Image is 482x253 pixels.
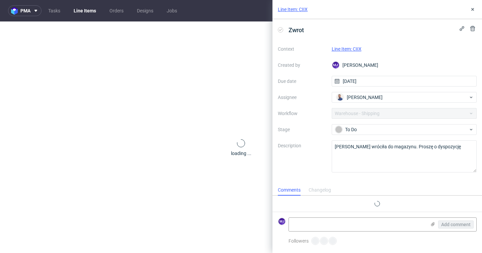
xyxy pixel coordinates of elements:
[309,185,331,196] div: Changelog
[278,61,326,69] label: Created by
[44,5,64,16] a: Tasks
[278,77,326,85] label: Due date
[278,6,308,13] a: Line Item: CIIX
[278,218,285,225] figcaption: MJ
[20,8,30,13] span: pma
[231,150,251,157] div: loading ...
[332,46,361,52] a: Line Item: CIIX
[11,7,20,15] img: logo
[332,140,477,172] textarea: [PERSON_NAME] wróciła do magazynu. Proszę o dyspozycję
[278,185,301,196] div: Comments
[105,5,128,16] a: Orders
[337,94,343,101] img: Michał Rachański
[70,5,100,16] a: Line Items
[332,60,477,70] div: [PERSON_NAME]
[8,5,42,16] button: pma
[347,94,383,101] span: [PERSON_NAME]
[133,5,157,16] a: Designs
[278,109,326,117] label: Workflow
[278,45,326,53] label: Context
[278,125,326,134] label: Stage
[335,126,468,133] div: To Do
[286,24,307,36] span: Zwrot
[278,142,326,171] label: Description
[289,238,309,244] span: Followers
[163,5,181,16] a: Jobs
[332,62,339,68] figcaption: MJ
[278,93,326,101] label: Assignee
